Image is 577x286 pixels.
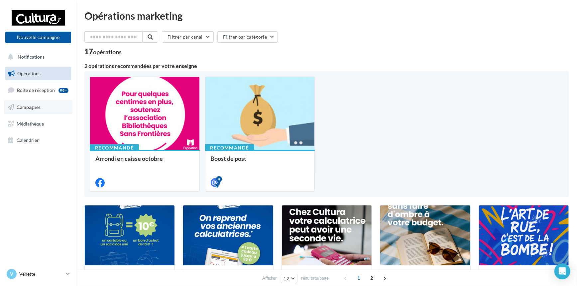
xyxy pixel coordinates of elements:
[10,271,13,277] span: V
[19,271,63,277] p: Venette
[84,11,569,21] div: Opérations marketing
[4,133,72,147] a: Calendrier
[217,31,278,43] button: Filtrer par catégorie
[284,276,289,281] span: 12
[4,100,72,114] a: Campagnes
[301,275,329,281] span: résultats/page
[205,144,254,151] div: Recommandé
[17,71,41,76] span: Opérations
[17,137,39,143] span: Calendrier
[4,83,72,97] a: Boîte de réception99+
[162,31,214,43] button: Filtrer par canal
[4,50,70,64] button: Notifications
[353,273,364,283] span: 1
[18,54,45,60] span: Notifications
[93,49,122,55] div: opérations
[5,268,71,280] a: V Venette
[17,121,44,126] span: Médiathèque
[216,176,222,182] div: 4
[262,275,277,281] span: Afficher
[84,48,122,55] div: 17
[90,144,139,151] div: Recommandé
[366,273,377,283] span: 2
[84,63,569,69] div: 2 opérations recommandées par votre enseigne
[281,274,298,283] button: 12
[211,155,309,168] div: Boost de post
[5,32,71,43] button: Nouvelle campagne
[554,263,570,279] div: Open Intercom Messenger
[17,104,41,110] span: Campagnes
[95,155,194,168] div: Arrondi en caisse octobre
[4,67,72,81] a: Opérations
[58,88,68,93] div: 99+
[4,117,72,131] a: Médiathèque
[17,87,55,93] span: Boîte de réception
